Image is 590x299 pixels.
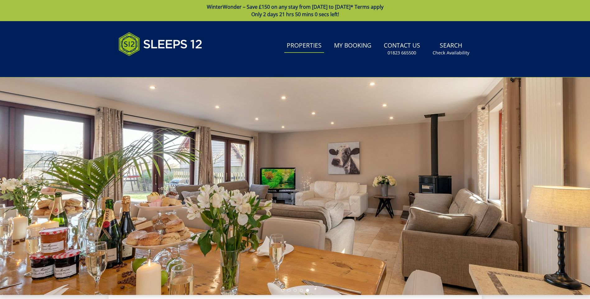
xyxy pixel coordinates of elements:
[118,29,202,60] img: Sleeps 12
[433,50,469,56] small: Check Availability
[430,39,472,59] a: SearchCheck Availability
[251,11,339,18] span: Only 2 days 21 hrs 50 mins 0 secs left!
[115,63,181,69] iframe: Customer reviews powered by Trustpilot
[381,39,423,59] a: Contact Us01823 665500
[388,50,416,56] small: 01823 665500
[332,39,374,53] a: My Booking
[284,39,324,53] a: Properties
